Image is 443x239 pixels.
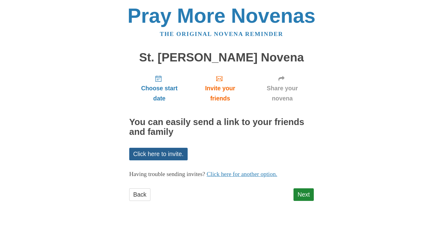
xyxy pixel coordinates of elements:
span: Having trouble sending invites? [129,171,205,177]
a: Invite your friends [190,70,251,107]
a: Click here for another option. [207,171,277,177]
span: Share your novena [257,83,308,104]
a: Share your novena [251,70,314,107]
a: Click here to invite. [129,148,188,160]
span: Choose start date [135,83,183,104]
a: The original novena reminder [160,31,283,37]
span: Invite your friends [196,83,245,104]
h1: St. [PERSON_NAME] Novena [129,51,314,64]
a: Pray More Novenas [128,4,316,27]
a: Next [293,188,314,201]
a: Choose start date [129,70,190,107]
h2: You can easily send a link to your friends and family [129,117,314,137]
a: Back [129,188,150,201]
